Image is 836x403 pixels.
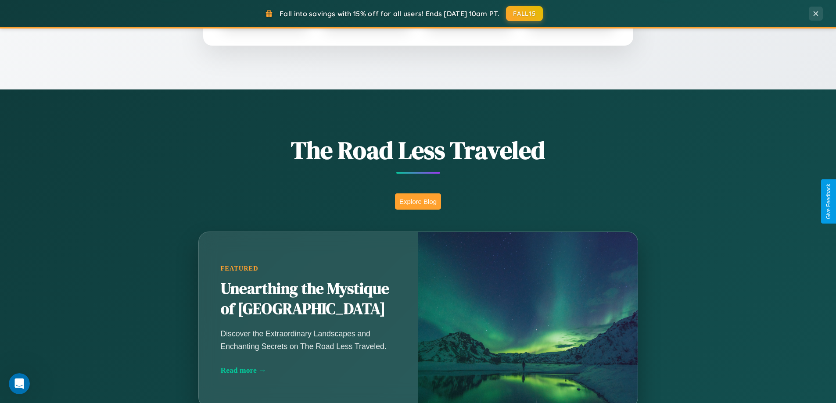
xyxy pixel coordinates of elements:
iframe: Intercom live chat [9,373,30,394]
h1: The Road Less Traveled [155,133,682,167]
div: Give Feedback [825,184,832,219]
button: FALL15 [506,6,543,21]
h2: Unearthing the Mystique of [GEOGRAPHIC_DATA] [221,279,396,319]
span: Fall into savings with 15% off for all users! Ends [DATE] 10am PT. [280,9,499,18]
button: Explore Blog [395,193,441,210]
div: Featured [221,265,396,272]
div: Read more → [221,366,396,375]
p: Discover the Extraordinary Landscapes and Enchanting Secrets on The Road Less Traveled. [221,328,396,352]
